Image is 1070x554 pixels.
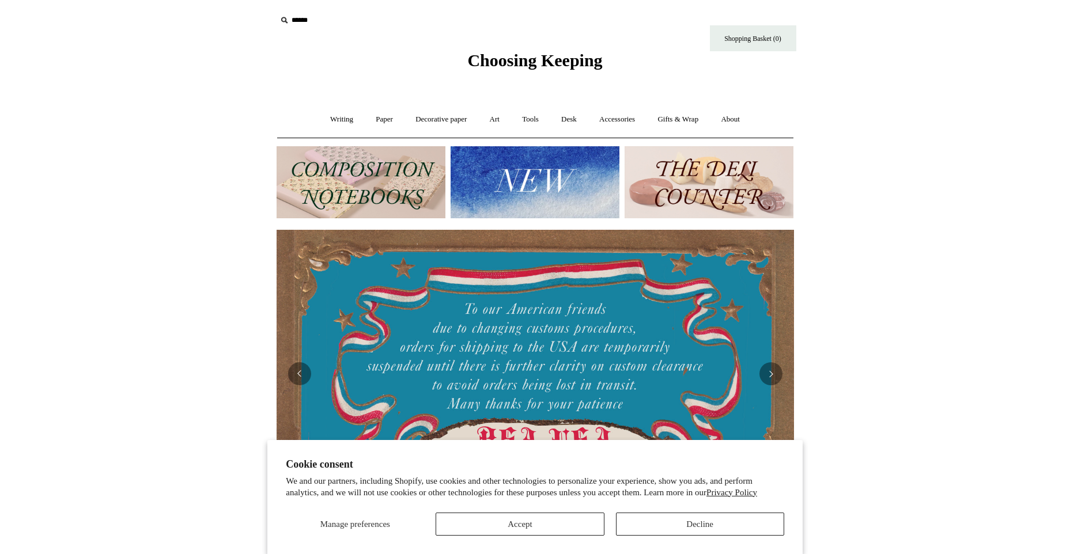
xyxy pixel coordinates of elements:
a: About [710,104,750,135]
a: Desk [551,104,587,135]
button: Next [759,362,782,385]
a: Gifts & Wrap [647,104,709,135]
a: Accessories [589,104,645,135]
span: Manage preferences [320,519,390,529]
a: Choosing Keeping [467,60,602,68]
h2: Cookie consent [286,458,784,470]
a: Writing [320,104,364,135]
button: Previous [288,362,311,385]
span: Choosing Keeping [467,51,602,70]
img: USA PSA .jpg__PID:33428022-6587-48b7-8b57-d7eefc91f15a [277,230,794,518]
img: New.jpg__PID:f73bdf93-380a-4a35-bcfe-7823039498e1 [451,146,619,218]
a: Art [479,104,510,135]
a: Privacy Policy [706,488,757,497]
img: 202302 Composition ledgers.jpg__PID:69722ee6-fa44-49dd-a067-31375e5d54ec [277,146,445,218]
p: We and our partners, including Shopify, use cookies and other technologies to personalize your ex... [286,476,784,498]
a: Paper [365,104,403,135]
img: The Deli Counter [625,146,793,218]
a: Tools [512,104,549,135]
a: Shopping Basket (0) [710,25,796,51]
button: Accept [436,513,604,536]
a: Decorative paper [405,104,477,135]
button: Decline [616,513,784,536]
button: Manage preferences [286,513,424,536]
